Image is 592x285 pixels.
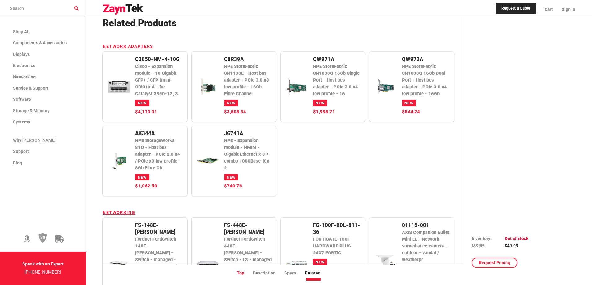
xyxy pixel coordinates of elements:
p: C3850-NM-4-10G [135,56,183,63]
span: Electronics [13,63,35,68]
p: QW971A [313,56,361,63]
a: C3850-NM-4-10GCisco - Expansion module - 10 Gigabit SFP+ / SFP (mini-GBIC) x 4 - for Catalyst 385... [103,52,187,122]
span: New [224,174,238,180]
p: 01115-001 [402,222,450,229]
p: FORTIGATE-100F HARDWARE PLUS 24X7 FORTIC [313,236,361,256]
span: Support [13,149,29,154]
a: Sign In [557,2,575,17]
span: New [402,100,416,106]
span: Why [PERSON_NAME] [13,138,56,143]
span: New [313,100,327,106]
p: C8R39A [224,56,272,63]
img: C8R39A -- HPE StoreFabric SN1100E - Host bus adapter - PCIe 3.0 x8 low profile - 16Gb Fibre Channel [192,78,220,96]
p: Cisco - Expansion module - 10 Gigabit SFP+ / SFP (mini-GBIC) x 4 - for Catalyst 3850-12, 3 [135,63,183,97]
p: $1,998.71 [313,108,361,115]
a: [PHONE_NUMBER] [24,269,61,274]
a: C8R39AHPE StoreFabric SN1100E - Host bus adapter - PCIe 3.0 x8 low profile - 16Gb Fibre ChannelNe... [192,52,276,122]
a: Cart [540,2,557,17]
p: HPE - Expansion module - HMIM - Gigabit Ethernet x 8 + combo 1000Base-X x 2 [224,137,272,171]
p: $544.24 [402,108,450,115]
span: Service & Support [13,86,48,91]
span: Displays [13,52,30,57]
span: New [135,174,149,180]
p: HPE StoreFabric SN1000Q 16Gb Single Port - Host bus adapter - PCIe 3.0 x4 low profile - 16 [313,63,361,97]
span: Systems [13,119,30,124]
span: Out of stock [505,236,528,241]
a: JG741AHPE - Expansion module - HMIM - Gigabit Ethernet x 8 + combo 1000Base-X x 2New$740.76 [192,126,276,196]
p: HPE StoreFabric SN1100E - Host bus adapter - PCIe 3.0 x8 low profile - 16Gb Fibre Channel [224,63,272,97]
p: Fortinet FortiSwitch 448E-[PERSON_NAME] - Switch - L3 - managed - 48 x 10/100/1000 ([PERSON_NAME]... [224,236,272,283]
p: FS-448E-[PERSON_NAME] [224,222,272,236]
span: Networking [13,74,36,79]
span: New [135,100,149,106]
a: QW971AHPE StoreFabric SN1000Q 16Gb Single Port - Host bus adapter - PCIe 3.0 x4 low profile - 16N... [281,52,365,122]
span: Components & Accessories [13,40,67,45]
img: JG741A -- HPE - Expansion module - HMIM - Gigabit Ethernet x 8 + combo 1000Base-X x 2 [192,152,220,170]
li: Top [237,269,253,276]
img: FS-148E-POE -- Fortinet FortiSwitch 148E-POE - Switch - managed - 48 x 10/100/1000 (24 PoE+) + 4 ... [103,254,131,272]
p: Fortinet FortiSwitch 148E-[PERSON_NAME] - Switch - managed - 48 x 10/100/1000 (24 PoE+) + 4 x Gigabi [135,236,183,277]
img: 30 Day Return Policy [38,233,47,243]
img: AK344A -- HPE StorageWorks 81Q - Host bus adapter - PCIe 2.0 x4 / PCIe x8 low profile - 8Gb Fibre Ch [103,152,131,170]
img: QW972A -- HPE StoreFabric SN1000Q 16Gb Dual Port - Host bus adapter - PCIe 3.0 x4 low profile - 16Gb [369,78,398,96]
img: FG-100F-BDL-811-36 -- FORTIGATE-100F HARDWARE PLUS 24X7 FORTIC [281,254,309,272]
strong: Speak with an Expert [22,261,64,266]
p: HPE StorageWorks 81Q - Host bus adapter - PCIe 2.0 x4 / PCIe x8 low profile - 8Gb Fibre Ch [135,137,183,171]
img: logo [103,4,144,15]
a: QW972AHPE StoreFabric SN1000Q 16Gb Dual Port - Host bus adapter - PCIe 3.0 x4 low profile - 16GbN... [369,52,454,122]
li: Related [305,269,329,276]
p: $740.76 [224,182,272,189]
td: Inventory [472,235,505,242]
td: MSRP [472,242,505,249]
a: Request a Quote [496,3,536,15]
a: AK344AHPE StorageWorks 81Q - Host bus adapter - PCIe 2.0 x4 / PCIe x8 low profile - 8Gb Fibre ChN... [103,126,187,196]
span: Shop All [13,29,29,34]
p: $3,508.34 [224,108,272,115]
span: New [224,100,238,106]
h3: Related Products [103,18,454,29]
span: New [313,259,327,265]
span: Blog [13,160,22,165]
td: $49.99 [505,242,528,249]
p: JG741A [224,130,272,137]
img: C3850-NM-4-10G -- Cisco - Expansion module - 10 Gigabit SFP+ / SFP (mini-GBIC) x 4 - for Catalyst... [103,78,131,96]
span: Software [13,97,31,102]
span: Cart [545,7,553,12]
a: Request Pricing [472,258,517,268]
p: AXIS Companion Bullet Mini LE - Network surveillance camera - outdoor - vandal / weatherpr [402,229,450,263]
p: $1,062.50 [135,182,183,189]
p: FS-148E-[PERSON_NAME] [135,222,183,236]
li: Description [253,269,284,276]
p: $4,110.01 [135,108,183,115]
h6: Network Adapters [103,43,153,50]
img: FS-448E-POE -- Fortinet FortiSwitch 448E-POE - Switch - L3 - managed - 48 x 10/100/1000 (PoE) + 4... [192,254,220,272]
p: HPE StoreFabric SN1000Q 16Gb Dual Port - Host bus adapter - PCIe 3.0 x4 low profile - 16Gb [402,63,450,97]
img: 01115-001 -- AXIS Companion Bullet Mini LE - Network surveillance camera - outdoor - vandal / wea... [369,254,398,272]
span: Storage & Memory [13,108,50,113]
p: FG-100F-BDL-811-36 [313,222,361,236]
p: AK344A [135,130,183,137]
p: QW972A [402,56,450,63]
img: QW971A -- HPE StoreFabric SN1000Q 16Gb Single Port - Host bus adapter - PCIe 3.0 x4 low profile - 16 [281,78,309,96]
li: Specs [284,269,305,276]
h6: Networking [103,209,135,216]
